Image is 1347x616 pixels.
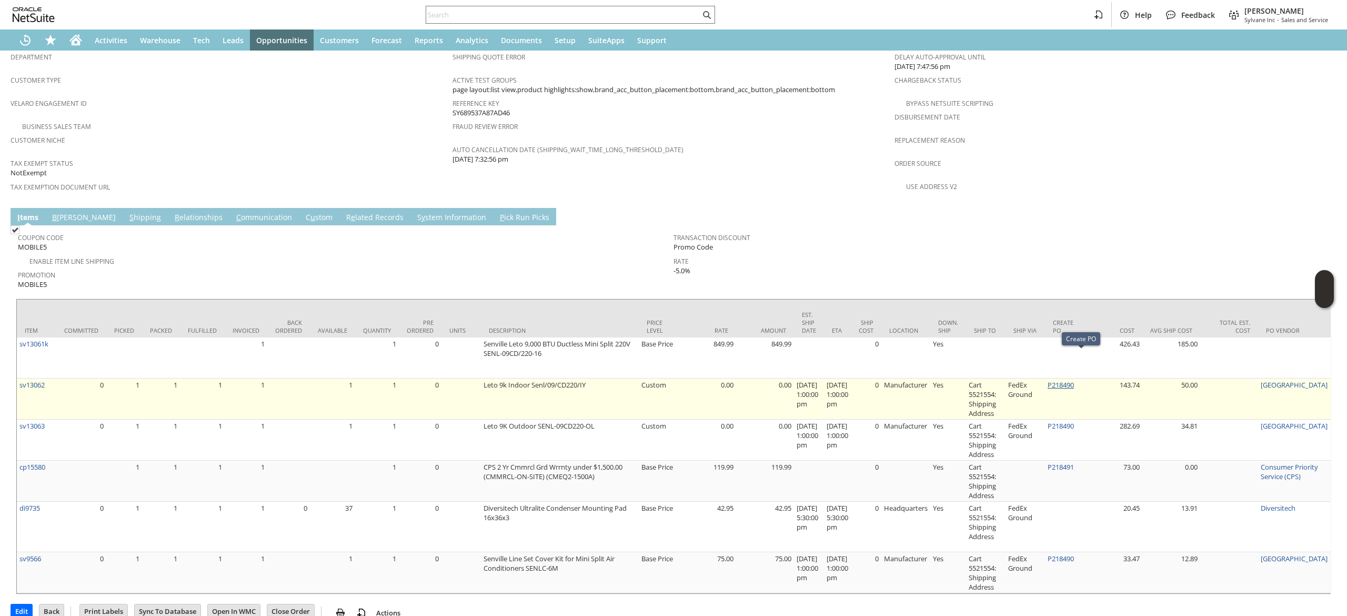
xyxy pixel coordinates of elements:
img: Checked [11,225,19,234]
td: 426.43 [1084,337,1142,379]
a: cp15580 [19,462,45,472]
td: 1 [225,420,267,461]
td: Yes [930,337,966,379]
span: Setup [555,35,576,45]
div: ETA [832,326,843,334]
span: [DATE] 7:32:56 pm [453,154,508,164]
td: Senville Line Set Cover Kit for Mini Split Air Conditioners SENLC-6M [481,552,639,593]
a: Diversitech [1261,503,1295,513]
div: Ship To [974,326,998,334]
a: Unrolled view on [1318,210,1330,223]
div: Units [449,326,473,334]
td: [DATE] 5:30:00 pm [794,502,824,552]
td: CPS 2 Yr Cmmrcl Grd Wrrnty under $1,500.00 (CMMRCL-ON-SITE) (CMEQ2-1500A) [481,461,639,502]
td: Headquarters [881,502,930,552]
div: Quantity [363,326,391,334]
td: Base Price [639,552,678,593]
td: 1 [225,502,267,552]
td: 34.81 [1142,420,1200,461]
a: Customer Niche [11,136,65,145]
span: Oracle Guided Learning Widget. To move around, please hold and drag [1315,290,1334,309]
a: Analytics [449,29,495,51]
td: 12.89 [1142,552,1200,593]
td: 119.99 [736,461,794,502]
td: [DATE] 1:00:00 pm [824,420,851,461]
td: Custom [639,420,678,461]
span: MOBILE5 [18,242,47,252]
span: Forecast [371,35,402,45]
input: Search [426,8,700,21]
div: Cost [1092,326,1134,334]
td: 1 [225,461,267,502]
div: Price Level [647,319,670,334]
div: Avg Ship Cost [1150,326,1192,334]
td: 849.99 [736,337,794,379]
a: Velaro Engagement ID [11,99,87,108]
td: 0.00 [736,420,794,461]
td: 0.00 [678,379,736,420]
td: 0 [56,420,106,461]
a: Tech [187,29,216,51]
div: Back Ordered [275,319,302,334]
span: Opportunities [256,35,307,45]
td: 1 [106,461,142,502]
td: 1 [180,461,225,502]
div: Pre Ordered [407,319,434,334]
span: -5.0% [673,266,690,276]
a: Warehouse [134,29,187,51]
td: Yes [930,420,966,461]
span: Feedback [1181,10,1215,20]
a: Customer Type [11,76,61,85]
svg: Shortcuts [44,34,57,46]
td: 1 [142,420,180,461]
td: Yes [930,552,966,593]
td: 1 [142,379,180,420]
a: Reports [408,29,449,51]
a: [GEOGRAPHIC_DATA] [1261,380,1328,390]
td: 0 [399,552,441,593]
a: Fraud Review Error [453,122,518,131]
td: 1 [225,379,267,420]
td: FedEx Ground [1006,379,1045,420]
span: Customers [320,35,359,45]
span: I [17,212,20,222]
a: sv9566 [19,554,41,563]
div: Item [25,326,48,334]
td: 1 [355,379,399,420]
span: Documents [501,35,542,45]
a: P218491 [1048,462,1074,472]
td: 1 [310,379,355,420]
td: 0 [399,379,441,420]
span: e [351,212,355,222]
div: Ship Cost [859,319,873,334]
div: Create PO [1053,319,1077,334]
td: FedEx Ground [1006,420,1045,461]
a: Leads [216,29,250,51]
td: 20.45 [1084,502,1142,552]
span: u [310,212,315,222]
a: sv13061k [19,339,48,349]
a: P218490 [1048,554,1074,563]
td: Manufacturer [881,552,930,593]
span: page layout:list view,product highlights:show,brand_acc_button_placement:bottom,brand_acc_button_... [453,85,835,95]
td: 1 [355,337,399,379]
td: 143.74 [1084,379,1142,420]
td: 1 [355,420,399,461]
a: Business Sales Team [22,122,91,131]
td: 0 [851,552,881,593]
td: Cart 5521554: Shipping Address [966,502,1006,552]
td: Leto 9k Indoor Senl/09/CD220/IY [481,379,639,420]
td: 73.00 [1084,461,1142,502]
span: S [129,212,134,222]
td: 0 [56,552,106,593]
a: Items [15,212,41,224]
td: 75.00 [736,552,794,593]
div: Description [489,326,631,334]
span: C [236,212,241,222]
td: 37 [310,502,355,552]
td: 849.99 [678,337,736,379]
a: Department [11,53,52,62]
td: 0.00 [678,420,736,461]
a: [GEOGRAPHIC_DATA] [1261,554,1328,563]
td: 1 [310,552,355,593]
